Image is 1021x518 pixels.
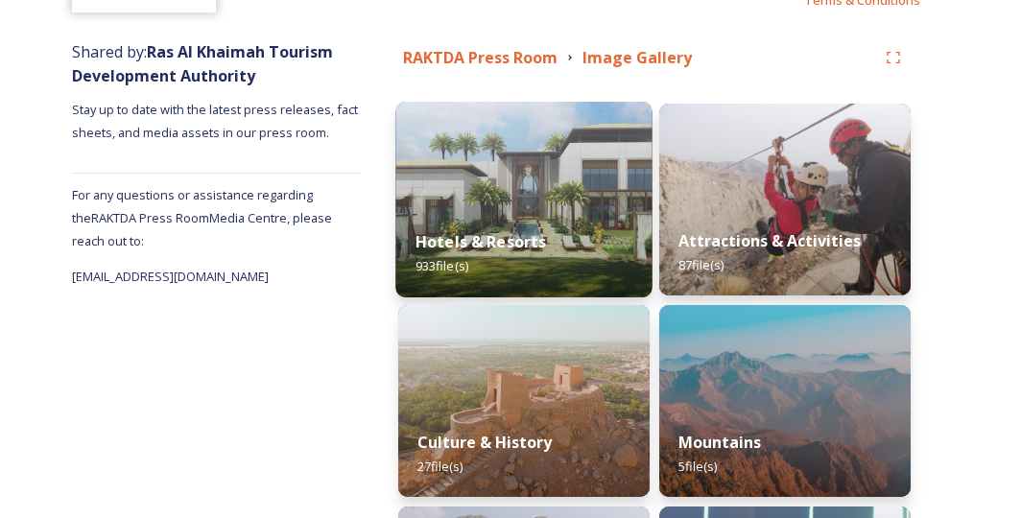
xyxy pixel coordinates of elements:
img: 45dfe8e7-8c4f-48e3-b92b-9b2a14aeffa1.jpg [398,305,650,497]
strong: Attractions & Activities [678,230,861,251]
span: For any questions or assistance regarding the RAKTDA Press Room Media Centre, please reach out to: [72,186,332,249]
span: Stay up to date with the latest press releases, fact sheets, and media assets in our press room. [72,101,361,141]
strong: Mountains [678,432,761,453]
span: [EMAIL_ADDRESS][DOMAIN_NAME] [72,268,269,285]
img: f4b44afd-84a5-42f8-a796-2dedbf2b50eb.jpg [659,305,911,497]
strong: Image Gallery [582,47,692,68]
strong: Culture & History [417,432,552,453]
span: 5 file(s) [678,458,717,475]
span: 87 file(s) [678,256,724,273]
strong: Hotels & Resorts [416,231,547,252]
strong: Ras Al Khaimah Tourism Development Authority [72,41,333,86]
strong: RAKTDA Press Room [403,47,558,68]
span: 933 file(s) [416,257,468,274]
span: Shared by: [72,41,333,86]
img: a622eb85-593b-49ea-86a1-be0a248398a8.jpg [395,102,652,297]
span: 27 file(s) [417,458,463,475]
img: 6b2c4cc9-34ae-45d0-992d-9f5eeab804f7.jpg [659,104,911,295]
